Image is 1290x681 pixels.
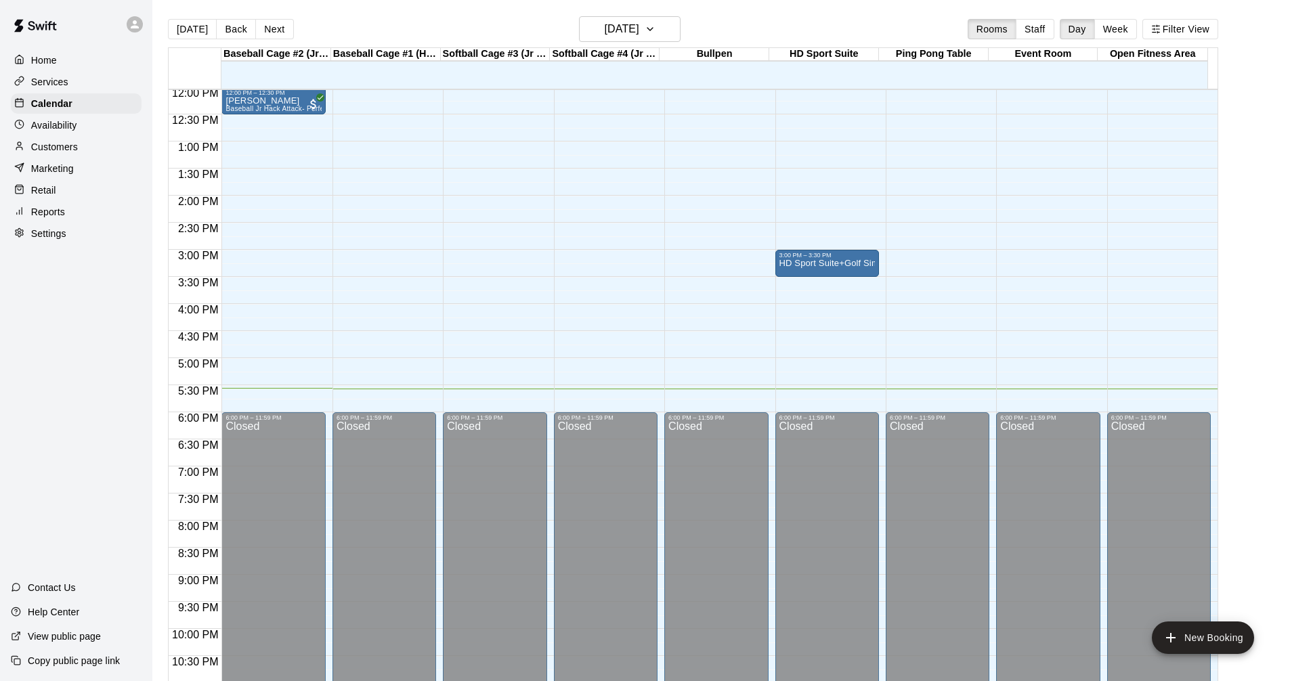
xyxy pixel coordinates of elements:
div: Softball Cage #3 (Jr Hack Attack) [441,48,551,61]
button: Filter View [1142,19,1218,39]
div: 12:00 PM – 12:30 PM [225,89,321,96]
span: 8:30 PM [175,548,222,559]
p: Availability [31,118,77,132]
p: Calendar [31,97,72,110]
span: 9:00 PM [175,575,222,586]
button: Staff [1016,19,1054,39]
p: Settings [31,227,66,240]
div: 6:00 PM – 11:59 PM [890,414,985,421]
button: Next [255,19,293,39]
div: 6:00 PM – 11:59 PM [558,414,653,421]
div: 6:00 PM – 11:59 PM [447,414,542,421]
span: 6:30 PM [175,439,222,451]
span: 7:30 PM [175,493,222,505]
div: Baseball Cage #1 (Hack Attack) [331,48,441,61]
p: Help Center [28,605,79,619]
span: 12:30 PM [169,114,221,126]
p: Home [31,53,57,67]
h6: [DATE] [605,20,639,39]
span: 4:00 PM [175,304,222,315]
span: 5:30 PM [175,385,222,397]
div: 3:00 PM – 3:30 PM [779,252,875,259]
a: Home [11,50,142,70]
button: Back [216,19,256,39]
span: 10:30 PM [169,656,221,667]
p: Reports [31,205,65,219]
span: 7:00 PM [175,466,222,478]
a: Availability [11,115,142,135]
div: HD Sport Suite [769,48,879,61]
div: Event Room [989,48,1098,61]
a: Retail [11,180,142,200]
div: Open Fitness Area [1098,48,1207,61]
p: Contact Us [28,581,76,594]
span: Baseball Jr Hack Attack- Perfect for all skill levels [225,105,385,112]
span: 2:30 PM [175,223,222,234]
button: Rooms [968,19,1016,39]
span: 4:30 PM [175,331,222,343]
span: 12:00 PM [169,87,221,99]
div: Baseball Cage #2 (Jr Hack Attack) [221,48,331,61]
span: 2:00 PM [175,196,222,207]
p: View public page [28,630,101,643]
p: Customers [31,140,78,154]
button: [DATE] [168,19,217,39]
button: [DATE] [579,16,681,42]
div: 6:00 PM – 11:59 PM [1111,414,1207,421]
span: 3:00 PM [175,250,222,261]
div: 6:00 PM – 11:59 PM [668,414,764,421]
div: Softball Cage #4 (Jr Hack Attack) [550,48,660,61]
span: 1:00 PM [175,141,222,153]
span: 1:30 PM [175,169,222,180]
div: Ping Pong Table [879,48,989,61]
div: 3:00 PM – 3:30 PM: HD Sport Suite+Golf Simulator- Private Room [775,250,879,277]
a: Customers [11,137,142,157]
a: Reports [11,202,142,222]
button: add [1152,621,1254,654]
a: Settings [11,223,142,244]
a: Calendar [11,93,142,114]
div: 6:00 PM – 11:59 PM [337,414,432,421]
div: 6:00 PM – 11:59 PM [779,414,875,421]
span: 5:00 PM [175,358,222,370]
span: 3:30 PM [175,277,222,288]
div: Bullpen [660,48,769,61]
span: 10:00 PM [169,629,221,640]
div: 12:00 PM – 12:30 PM: Jack Smolders [221,87,325,114]
span: 8:00 PM [175,521,222,532]
div: 6:00 PM – 11:59 PM [1000,414,1096,421]
button: Day [1060,19,1095,39]
span: 9:30 PM [175,602,222,613]
p: Retail [31,183,56,197]
p: Copy public page link [28,654,120,667]
p: Marketing [31,162,74,175]
button: Week [1094,19,1137,39]
span: 6:00 PM [175,412,222,424]
div: 6:00 PM – 11:59 PM [225,414,321,421]
a: Marketing [11,158,142,179]
p: Services [31,75,68,89]
span: All customers have paid [307,97,320,111]
a: Services [11,72,142,92]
